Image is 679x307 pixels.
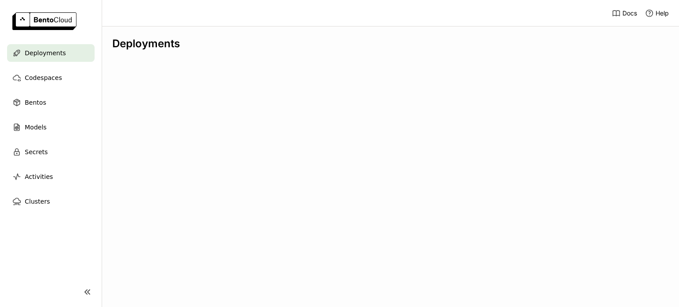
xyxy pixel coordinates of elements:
a: Models [7,118,95,136]
span: Help [656,9,669,17]
a: Docs [612,9,637,18]
div: Help [645,9,669,18]
span: Bentos [25,97,46,108]
span: Clusters [25,196,50,207]
span: Models [25,122,46,133]
a: Clusters [7,193,95,210]
a: Secrets [7,143,95,161]
a: Bentos [7,94,95,111]
span: Secrets [25,147,48,157]
span: Activities [25,171,53,182]
span: Deployments [25,48,66,58]
img: logo [12,12,76,30]
div: Deployments [112,37,668,50]
span: Codespaces [25,72,62,83]
a: Activities [7,168,95,186]
span: Docs [622,9,637,17]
